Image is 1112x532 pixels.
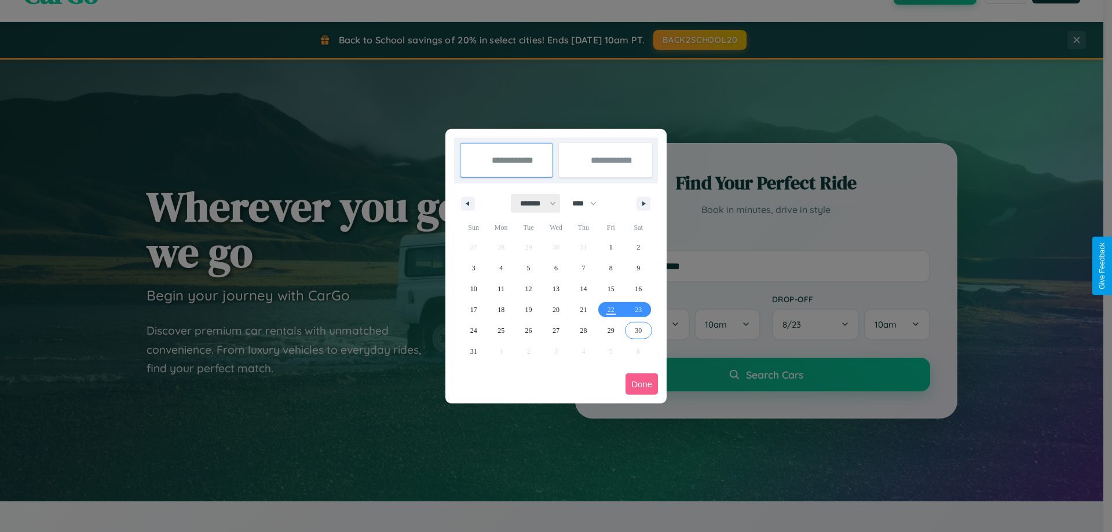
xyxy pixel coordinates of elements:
[460,258,487,278] button: 3
[554,258,558,278] span: 6
[470,278,477,299] span: 10
[515,218,542,237] span: Tue
[498,299,504,320] span: 18
[597,299,624,320] button: 22
[597,258,624,278] button: 8
[525,299,532,320] span: 19
[609,258,613,278] span: 8
[635,299,642,320] span: 23
[553,320,559,341] span: 27
[470,299,477,320] span: 17
[580,299,587,320] span: 21
[487,299,514,320] button: 18
[460,320,487,341] button: 24
[625,258,652,278] button: 9
[625,278,652,299] button: 16
[570,299,597,320] button: 21
[570,258,597,278] button: 7
[570,278,597,299] button: 14
[515,299,542,320] button: 19
[487,320,514,341] button: 25
[525,320,532,341] span: 26
[597,278,624,299] button: 15
[542,299,569,320] button: 20
[608,299,614,320] span: 22
[542,278,569,299] button: 13
[525,278,532,299] span: 12
[527,258,531,278] span: 5
[609,237,613,258] span: 1
[570,218,597,237] span: Thu
[608,320,614,341] span: 29
[580,320,587,341] span: 28
[515,258,542,278] button: 5
[625,299,652,320] button: 23
[570,320,597,341] button: 28
[499,258,503,278] span: 4
[515,278,542,299] button: 12
[637,258,640,278] span: 9
[625,320,652,341] button: 30
[460,278,487,299] button: 10
[470,341,477,362] span: 31
[580,278,587,299] span: 14
[472,258,475,278] span: 3
[597,320,624,341] button: 29
[553,299,559,320] span: 20
[625,237,652,258] button: 2
[542,258,569,278] button: 6
[597,218,624,237] span: Fri
[1098,243,1106,289] div: Give Feedback
[553,278,559,299] span: 13
[625,373,658,395] button: Done
[635,278,642,299] span: 16
[597,237,624,258] button: 1
[460,218,487,237] span: Sun
[581,258,585,278] span: 7
[625,218,652,237] span: Sat
[498,320,504,341] span: 25
[460,341,487,362] button: 31
[635,320,642,341] span: 30
[460,299,487,320] button: 17
[542,218,569,237] span: Wed
[542,320,569,341] button: 27
[487,258,514,278] button: 4
[470,320,477,341] span: 24
[515,320,542,341] button: 26
[498,278,504,299] span: 11
[487,278,514,299] button: 11
[637,237,640,258] span: 2
[487,218,514,237] span: Mon
[608,278,614,299] span: 15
